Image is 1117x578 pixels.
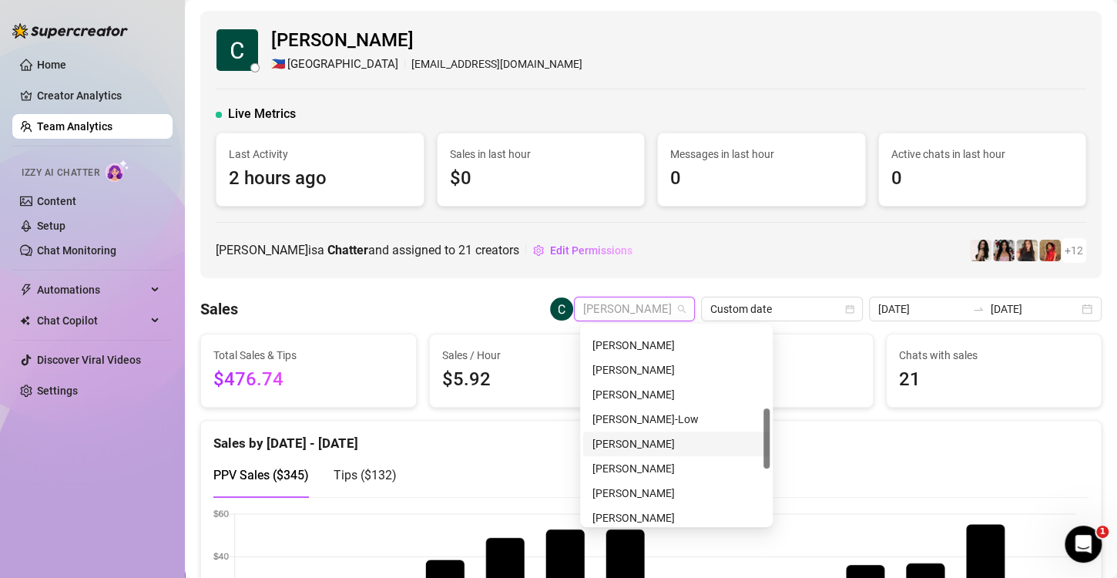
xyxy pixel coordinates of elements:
[37,120,112,133] a: Team Analytics
[970,240,991,261] img: ChloeLove
[583,407,770,432] div: Alex Vaughn-Low
[592,485,760,502] div: [PERSON_NAME]
[327,243,368,257] b: Chatter
[1039,240,1061,261] img: bellatendresse
[592,509,760,526] div: [PERSON_NAME]
[22,166,99,180] span: Izzy AI Chatter
[550,297,573,321] img: Cecil Capuchino
[37,59,66,71] a: Home
[37,354,141,366] a: Discover Viral Videos
[1096,526,1109,538] span: 1
[583,382,770,407] div: Carl Belotindos
[37,308,146,333] span: Chat Copilot
[37,220,65,232] a: Setup
[550,244,632,257] span: Edit Permissions
[710,297,854,321] span: Custom date
[583,297,686,321] span: Cecil Capuchino
[991,301,1078,318] input: End date
[972,303,985,315] span: swap-right
[37,277,146,302] span: Automations
[458,243,472,257] span: 21
[213,347,404,364] span: Total Sales & Tips
[37,385,78,397] a: Settings
[972,303,985,315] span: to
[583,333,770,358] div: Noemi
[228,105,296,123] span: Live Metrics
[12,23,128,39] img: logo-BBDzfeDw.svg
[899,347,1089,364] span: Chats with sales
[592,337,760,354] div: [PERSON_NAME]
[592,411,760,428] div: [PERSON_NAME]-Low
[271,26,582,55] span: [PERSON_NAME]
[334,468,397,482] span: Tips ( $132 )
[200,298,238,320] h4: Sales
[533,245,544,256] span: setting
[216,29,258,71] img: Cecil Capuchino
[583,481,770,506] div: Trey Sampson
[891,164,1074,193] span: 0
[878,301,966,318] input: Start date
[20,315,30,326] img: Chat Copilot
[592,361,760,378] div: [PERSON_NAME]
[1065,526,1102,563] iframe: Intercom live chat
[670,146,853,163] span: Messages in last hour
[899,365,1089,395] span: 21
[670,164,853,193] span: 0
[271,55,582,74] div: [EMAIL_ADDRESS][DOMAIN_NAME]
[450,146,632,163] span: Sales in last hour
[213,365,404,395] span: $476.74
[20,284,32,296] span: thunderbolt
[37,244,116,257] a: Chat Monitoring
[592,460,760,477] div: [PERSON_NAME]
[229,146,411,163] span: Last Activity
[106,160,129,182] img: AI Chatter
[592,435,760,452] div: [PERSON_NAME]
[37,83,160,108] a: Creator Analytics
[229,164,411,193] span: 2 hours ago
[216,240,519,260] span: [PERSON_NAME] is a and assigned to creators
[532,238,633,263] button: Edit Permissions
[213,468,309,482] span: PPV Sales ( $345 )
[1065,242,1083,259] span: + 12
[583,432,770,456] div: Anna Ramos
[993,240,1015,261] img: empress.venus
[450,164,632,193] span: $0
[442,365,632,395] span: $5.92
[442,347,632,364] span: Sales / Hour
[592,386,760,403] div: [PERSON_NAME]
[213,421,1088,454] div: Sales by [DATE] - [DATE]
[891,146,1074,163] span: Active chats in last hour
[287,55,398,74] span: [GEOGRAPHIC_DATA]
[583,358,770,382] div: Samuel
[583,456,770,481] div: Celeste Marie Guanco
[37,195,76,207] a: Content
[271,55,286,74] span: 🇵🇭
[845,304,854,314] span: calendar
[583,506,770,530] div: sofia yvonne eusebio
[1016,240,1038,261] img: diandradelgado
